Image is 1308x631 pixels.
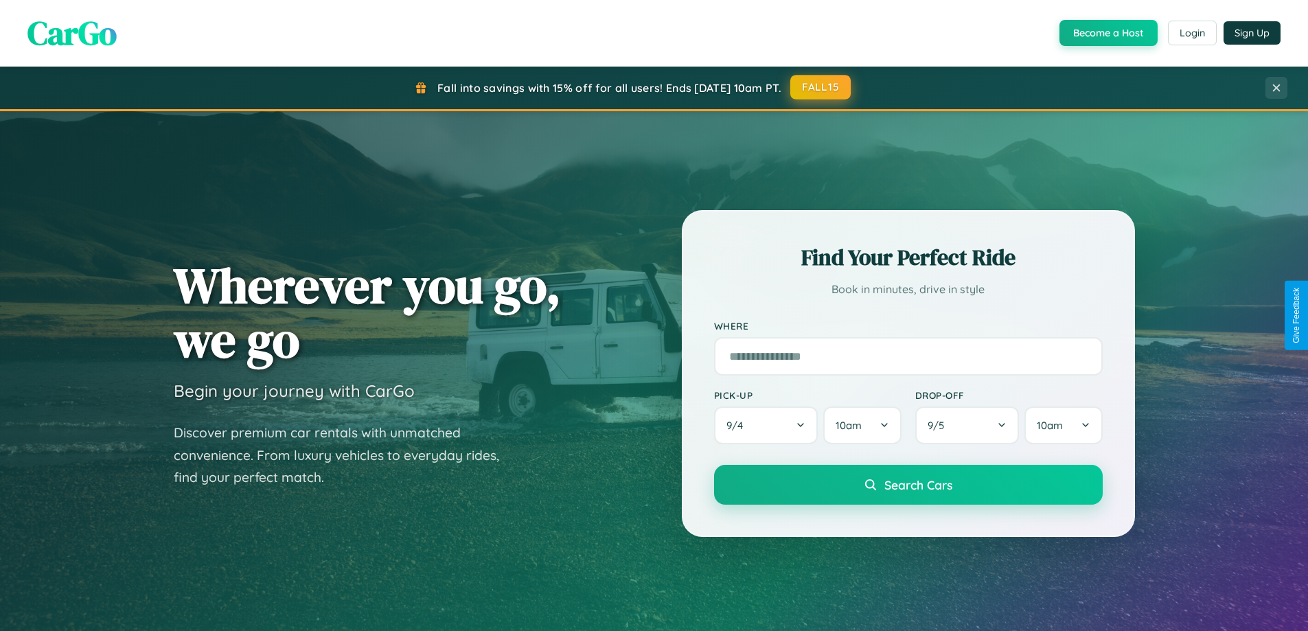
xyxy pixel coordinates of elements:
[714,406,818,444] button: 9/4
[174,422,517,489] p: Discover premium car rentals with unmatched convenience. From luxury vehicles to everyday rides, ...
[714,279,1103,299] p: Book in minutes, drive in style
[714,242,1103,273] h2: Find Your Perfect Ride
[714,465,1103,505] button: Search Cars
[1168,21,1217,45] button: Login
[27,10,117,56] span: CarGo
[790,75,851,100] button: FALL15
[1059,20,1158,46] button: Become a Host
[714,320,1103,332] label: Where
[915,389,1103,401] label: Drop-off
[1037,419,1063,432] span: 10am
[174,380,415,401] h3: Begin your journey with CarGo
[1224,21,1281,45] button: Sign Up
[1024,406,1102,444] button: 10am
[1292,288,1301,343] div: Give Feedback
[928,419,951,432] span: 9 / 5
[437,81,781,95] span: Fall into savings with 15% off for all users! Ends [DATE] 10am PT.
[915,406,1020,444] button: 9/5
[174,258,561,367] h1: Wherever you go, we go
[726,419,750,432] span: 9 / 4
[823,406,901,444] button: 10am
[836,419,862,432] span: 10am
[884,477,952,492] span: Search Cars
[714,389,902,401] label: Pick-up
